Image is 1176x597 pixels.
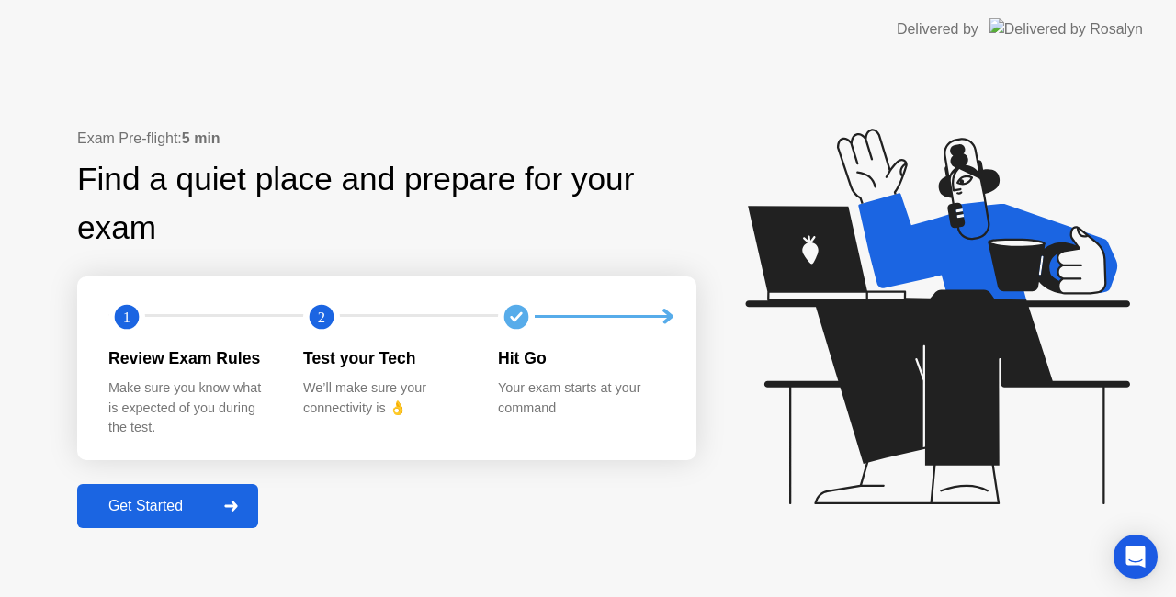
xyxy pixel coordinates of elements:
[108,346,274,370] div: Review Exam Rules
[498,346,663,370] div: Hit Go
[1114,535,1158,579] div: Open Intercom Messenger
[303,378,469,418] div: We’ll make sure your connectivity is 👌
[318,308,325,325] text: 2
[83,498,209,514] div: Get Started
[123,308,130,325] text: 1
[77,155,696,253] div: Find a quiet place and prepare for your exam
[897,18,978,40] div: Delivered by
[108,378,274,438] div: Make sure you know what is expected of you during the test.
[182,130,220,146] b: 5 min
[989,18,1143,39] img: Delivered by Rosalyn
[303,346,469,370] div: Test your Tech
[77,128,696,150] div: Exam Pre-flight:
[77,484,258,528] button: Get Started
[498,378,663,418] div: Your exam starts at your command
